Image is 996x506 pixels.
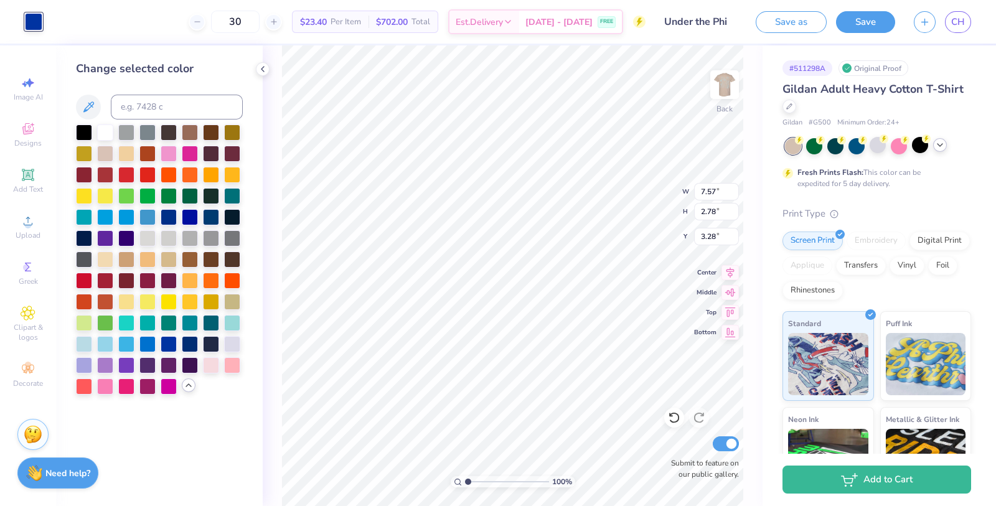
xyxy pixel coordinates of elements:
span: CH [951,15,965,29]
span: Gildan Adult Heavy Cotton T-Shirt [782,82,964,96]
button: Save as [756,11,827,33]
div: Print Type [782,207,971,221]
div: Embroidery [847,232,906,250]
div: Change selected color [76,60,243,77]
div: Foil [928,256,957,275]
span: Top [694,308,716,317]
button: Save [836,11,895,33]
span: Puff Ink [886,317,912,330]
span: Clipart & logos [6,322,50,342]
strong: Need help? [45,467,90,479]
span: FREE [600,17,613,26]
span: $702.00 [376,16,408,29]
span: Metallic & Glitter Ink [886,413,959,426]
div: This color can be expedited for 5 day delivery. [797,167,951,189]
label: Submit to feature on our public gallery. [664,457,739,480]
span: Center [694,268,716,277]
img: Neon Ink [788,429,868,491]
span: Decorate [13,378,43,388]
span: Designs [14,138,42,148]
span: $23.40 [300,16,327,29]
span: Image AI [14,92,43,102]
div: Back [716,103,733,115]
img: Metallic & Glitter Ink [886,429,966,491]
span: Neon Ink [788,413,819,426]
span: Total [411,16,430,29]
input: e.g. 7428 c [111,95,243,119]
input: – – [211,11,260,33]
span: Upload [16,230,40,240]
span: [DATE] - [DATE] [525,16,593,29]
a: CH [945,11,971,33]
span: Gildan [782,118,802,128]
div: Vinyl [890,256,924,275]
button: Add to Cart [782,466,971,494]
img: Back [712,72,737,97]
span: Standard [788,317,821,330]
span: Minimum Order: 24 + [837,118,900,128]
div: Rhinestones [782,281,843,300]
input: Untitled Design [655,9,746,34]
span: Greek [19,276,38,286]
div: Original Proof [839,60,908,76]
div: Transfers [836,256,886,275]
div: # 511298A [782,60,832,76]
img: Puff Ink [886,333,966,395]
span: Middle [694,288,716,297]
span: Bottom [694,328,716,337]
span: Est. Delivery [456,16,503,29]
span: Per Item [331,16,361,29]
div: Applique [782,256,832,275]
span: # G500 [809,118,831,128]
img: Standard [788,333,868,395]
div: Screen Print [782,232,843,250]
span: Add Text [13,184,43,194]
strong: Fresh Prints Flash: [797,167,863,177]
span: 100 % [552,476,572,487]
div: Digital Print [909,232,970,250]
